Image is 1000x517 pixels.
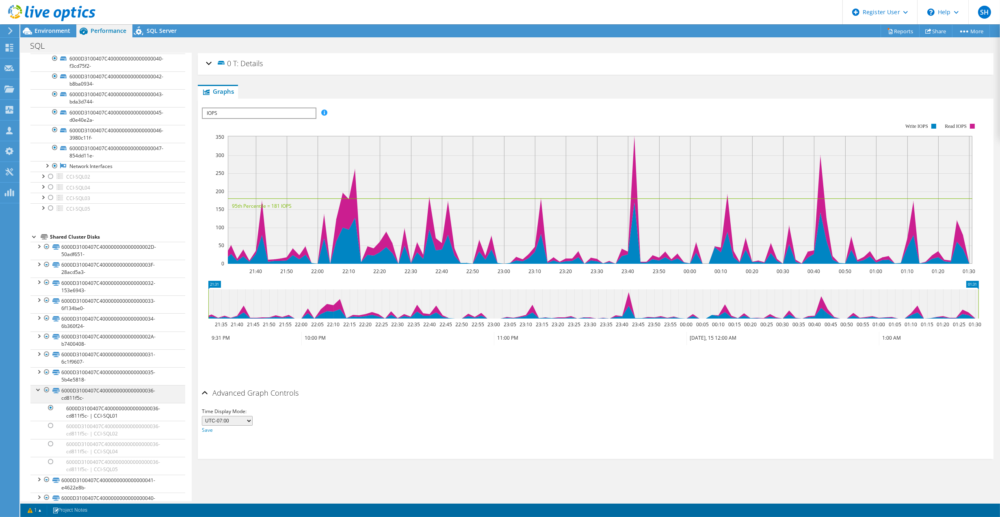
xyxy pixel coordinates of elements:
a: 6000D3100407C4000000000000000041-e4622e8b- [30,475,185,493]
a: 6000D3100407C4000000000000000046-3980c11f- [30,125,185,143]
text: 22:50 [467,268,479,275]
text: 00:35 [793,321,805,328]
text: 250 [216,170,224,177]
a: Save [202,427,213,433]
text: 01:30 [969,321,982,328]
a: 6000D3100407C4000000000000000033-6f134be0- [30,295,185,313]
text: 23:20 [560,268,572,275]
text: 01:20 [932,268,945,275]
text: 23:30 [591,268,604,275]
text: 22:30 [405,268,418,275]
a: 6000D3100407C400000000000000002D-50adf651- [30,242,185,260]
text: 00:20 [746,268,759,275]
text: 22:40 [436,268,448,275]
h2: Advanced Graph Controls [202,385,299,401]
text: 22:25 [376,321,388,328]
text: 0 [221,260,224,267]
a: 6000D3100407C4000000000000000043-bda3d744- [30,89,185,107]
text: 00:55 [857,321,870,328]
text: 00:10 [715,268,727,275]
svg: \n [927,9,935,16]
text: 21:40 [231,321,244,328]
text: 00:05 [697,321,709,328]
a: 6000D3100407C4000000000000000036-cd811f5c- | CCI-SQL04 [30,439,185,457]
a: 6000D3100407C4000000000000000036-cd811f5c- | CCI-SQL01 [30,403,185,421]
text: 100 [216,224,224,231]
text: 01:10 [901,268,914,275]
span: SQL Server [147,27,177,34]
a: 6000D3100407C4000000000000000042-b8ba0934- [30,71,185,89]
text: 01:00 [870,268,883,275]
a: 6000D3100407C4000000000000000035-5b4e5818- [30,367,185,385]
text: 21:50 [263,321,276,328]
a: Project Notes [47,505,93,515]
a: 6000D3100407C400000000000000002A-b7400408- [30,332,185,349]
a: 6000D3100407C4000000000000000036-cd811f5c- | CCI-SQL05 [30,457,185,475]
text: Read IOPS [945,123,967,129]
a: CCI-SQL05 [30,203,185,214]
text: 22:30 [392,321,404,328]
text: 22:40 [424,321,436,328]
a: CCI-SQL04 [30,182,185,193]
span: Performance [91,27,126,34]
text: 00:30 [777,321,789,328]
text: 22:50 [456,321,468,328]
text: 22:00 [295,321,308,328]
text: 50 [219,242,224,249]
a: 6000D3100407C4000000000000000045-d0e40e2a- [30,107,185,125]
text: 95th Percentile = 181 IOPS [232,202,292,209]
span: CCI-SQL04 [66,184,90,191]
text: 21:45 [247,321,260,328]
text: 300 [216,152,224,159]
text: 22:35 [408,321,420,328]
span: Time Display Mode: [202,408,247,415]
text: 00:25 [761,321,773,328]
text: 23:20 [552,321,565,328]
text: 23:25 [568,321,581,328]
text: 23:05 [504,321,517,328]
text: 21:35 [215,321,228,328]
text: 22:55 [472,321,485,328]
span: Environment [35,27,70,34]
text: 23:10 [529,268,541,275]
text: 200 [216,188,224,195]
a: 6000D3100407C4000000000000000034-6b360f24- [30,313,185,331]
text: 23:00 [488,321,500,328]
text: 00:00 [684,268,697,275]
text: 00:40 [808,268,820,275]
text: 23:50 [648,321,661,328]
text: 00:45 [825,321,838,328]
text: 22:20 [374,268,386,275]
text: 23:45 [632,321,645,328]
text: 00:30 [777,268,790,275]
text: 23:55 [665,321,677,328]
a: 6000D3100407C400000000000000003F-28acd5a3- [30,260,185,278]
text: 22:20 [359,321,372,328]
a: 6000D3100407C4000000000000000031-6c1f9607- [30,349,185,367]
text: 01:25 [953,321,966,328]
a: CCI-SQL03 [30,193,185,203]
text: 00:50 [839,268,852,275]
text: 23:10 [520,321,532,328]
a: Share [919,25,952,37]
text: 00:00 [680,321,693,328]
text: 00:40 [809,321,821,328]
text: 22:00 [312,268,324,275]
text: 22:10 [343,268,355,275]
span: IOPS [203,108,315,118]
a: 6000D3100407C4000000000000000040-f3cd75f2- [30,54,185,71]
span: CCI-SQL05 [66,205,90,212]
a: Reports [881,25,920,37]
a: 1 [22,505,47,515]
text: 23:15 [536,321,549,328]
text: 01:10 [905,321,918,328]
text: 150 [216,206,224,213]
text: 00:20 [745,321,757,328]
text: 00:50 [841,321,853,328]
span: SH [978,6,991,19]
text: 22:15 [344,321,356,328]
text: 01:15 [921,321,934,328]
span: CCI-SQL02 [66,173,90,180]
text: 22:45 [440,321,452,328]
text: 22:05 [312,321,324,328]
